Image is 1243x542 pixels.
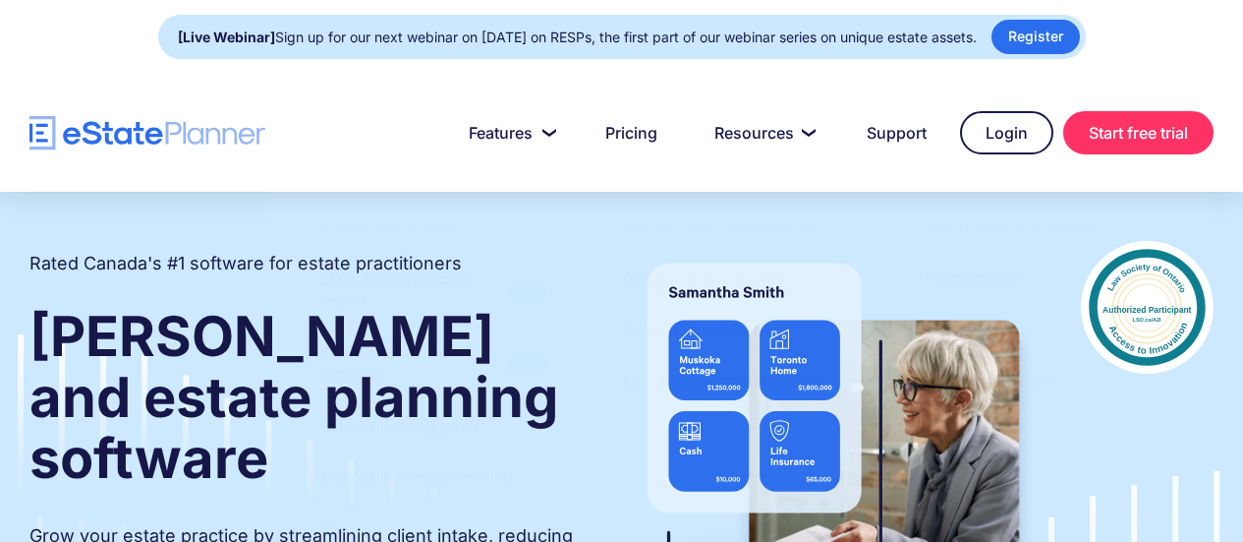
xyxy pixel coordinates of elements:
[29,251,462,276] h2: Rated Canada's #1 software for estate practitioners
[843,113,950,152] a: Support
[901,258,1044,299] a: Product tour
[296,456,532,498] a: Estate planning checklist
[29,303,558,492] strong: [PERSON_NAME] and estate planning software
[598,258,810,299] a: On-demand webinars
[1063,111,1214,154] a: Start free trial
[320,517,355,539] div: Blog
[296,258,558,322] a: 2025 Estate practice report
[926,371,1054,392] div: Customer stories
[598,361,848,402] a: Live webinars and tutorials
[901,309,1050,350] a: User tutorials
[320,466,507,488] div: Estate planning checklist
[901,220,1118,248] div: About estate planner
[296,331,558,395] a: Client intake form template
[598,220,841,248] div: CPD–accredited learning
[29,116,265,151] a: home
[178,24,977,51] div: Sign up for our next webinar on [DATE] on RESPs, the first part of our webinar series on unique e...
[991,20,1080,54] a: Register
[598,309,795,350] a: Free online courses
[296,404,507,446] a: Estate planning guide
[320,268,499,312] div: 2025 Estate practice report
[691,113,833,152] a: Resources
[960,111,1053,154] a: Login
[623,319,770,340] div: Free online courses
[623,268,785,289] div: On-demand webinars
[445,113,572,152] a: Features
[320,341,499,386] div: Client intake form template
[926,268,1019,289] div: Product tour
[296,220,492,248] div: Guides & resources
[320,414,482,436] div: Estate planning guide
[926,319,1026,340] div: User tutorials
[901,361,1079,402] a: Customer stories
[582,113,681,152] a: Pricing
[623,371,823,392] div: Live webinars and tutorials
[178,29,275,45] strong: [Live Webinar]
